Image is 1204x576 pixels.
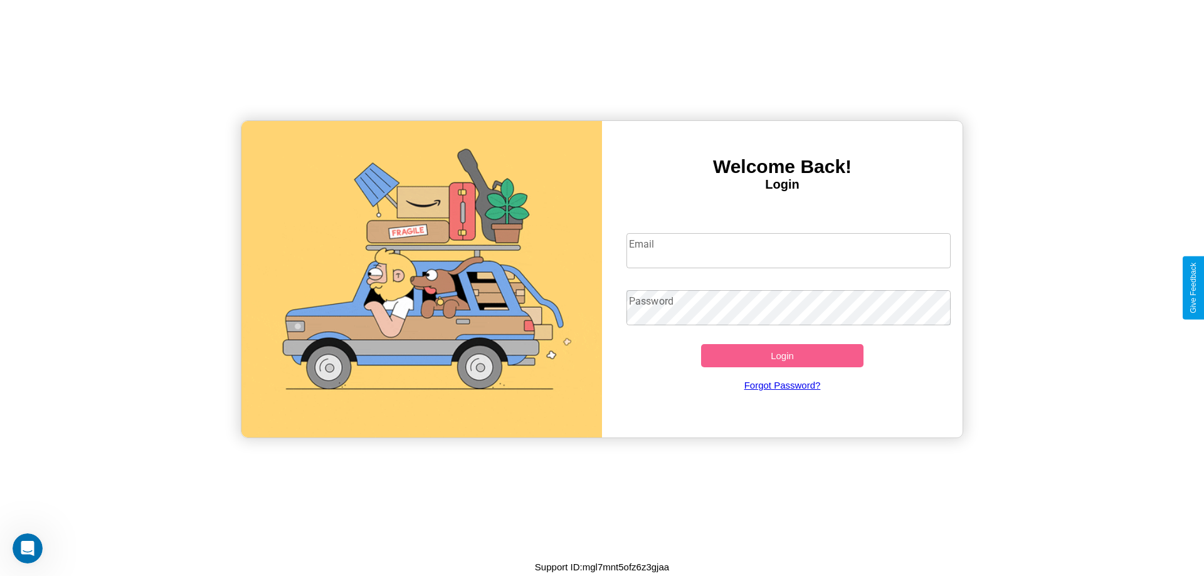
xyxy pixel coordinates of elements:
h4: Login [602,177,963,192]
button: Login [701,344,863,367]
p: Support ID: mgl7mnt5ofz6z3gjaa [535,558,669,575]
img: gif [241,121,602,437]
iframe: Intercom live chat [13,533,43,563]
div: Give Feedback [1189,263,1198,313]
h3: Welcome Back! [602,156,963,177]
a: Forgot Password? [620,367,945,403]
